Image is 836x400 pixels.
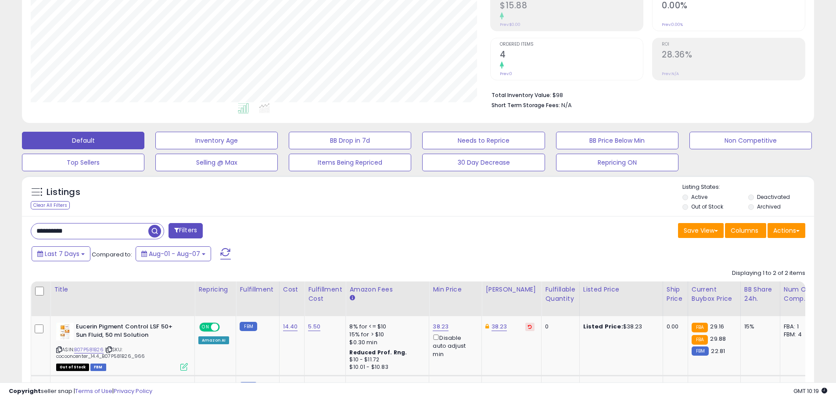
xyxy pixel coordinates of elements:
[56,346,145,359] span: | SKU: cocooncenter_14.4_B07P581B26_966
[9,387,41,395] strong: Copyright
[349,331,422,339] div: 15% for > $10
[349,364,422,371] div: $10.01 - $10.83
[92,250,132,259] span: Compared to:
[45,249,79,258] span: Last 7 Days
[56,364,89,371] span: All listings that are currently out of stock and unavailable for purchase on Amazon
[556,154,678,171] button: Repricing ON
[149,249,200,258] span: Aug-01 - Aug-07
[545,285,575,303] div: Fulfillable Quantity
[662,71,679,76] small: Prev: N/A
[114,387,152,395] a: Privacy Policy
[492,89,799,100] li: $98
[433,285,478,294] div: Min Price
[200,324,211,331] span: ON
[500,22,520,27] small: Prev: $0.00
[678,223,724,238] button: Save View
[54,285,191,294] div: Title
[155,154,278,171] button: Selling @ Max
[198,285,232,294] div: Repricing
[240,322,257,331] small: FBM
[492,91,551,99] b: Total Inventory Value:
[289,132,411,149] button: BB Drop in 7d
[757,203,781,210] label: Archived
[136,246,211,261] button: Aug-01 - Aug-07
[308,285,342,303] div: Fulfillment Cost
[433,333,475,358] div: Disable auto adjust min
[583,323,656,331] div: $38.23
[744,323,773,331] div: 15%
[155,132,278,149] button: Inventory Age
[349,339,422,346] div: $0.30 min
[725,223,766,238] button: Columns
[75,387,112,395] a: Terms of Use
[31,201,70,209] div: Clear All Filters
[349,356,422,364] div: $10 - $11.72
[662,50,805,61] h2: 28.36%
[662,0,805,12] h2: 0.00%
[784,331,813,339] div: FBM: 4
[219,324,233,331] span: OFF
[691,203,723,210] label: Out of Stock
[689,132,812,149] button: Non Competitive
[492,322,507,331] a: 38.23
[667,323,681,331] div: 0.00
[692,285,737,303] div: Current Buybox Price
[793,387,827,395] span: 2025-08-15 10:19 GMT
[22,154,144,171] button: Top Sellers
[9,387,152,396] div: seller snap | |
[682,183,814,191] p: Listing States:
[308,322,320,331] a: 5.50
[240,382,257,391] small: FBM
[485,285,538,294] div: [PERSON_NAME]
[22,132,144,149] button: Default
[561,101,572,109] span: N/A
[500,0,643,12] h2: $15.88
[691,193,707,201] label: Active
[731,226,758,235] span: Columns
[289,154,411,171] button: Items Being Repriced
[667,285,684,303] div: Ship Price
[662,42,805,47] span: ROI
[784,323,813,331] div: FBA: 1
[583,322,623,331] b: Listed Price:
[492,101,560,109] b: Short Term Storage Fees:
[198,336,229,344] div: Amazon AI
[583,285,659,294] div: Listed Price
[349,285,425,294] div: Amazon Fees
[692,346,709,356] small: FBM
[757,193,790,201] label: Deactivated
[47,186,80,198] h5: Listings
[500,71,512,76] small: Prev: 0
[732,269,805,277] div: Displaying 1 to 2 of 2 items
[500,42,643,47] span: Ordered Items
[349,294,355,302] small: Amazon Fees.
[556,132,678,149] button: BB Price Below Min
[56,323,188,370] div: ASIN:
[692,335,708,345] small: FBA
[768,223,805,238] button: Actions
[710,322,724,331] span: 29.16
[422,132,545,149] button: Needs to Reprice
[74,346,104,353] a: B07P581B26
[76,323,183,341] b: Eucerin Pigment Control LSF 50+ Sun Fluid, 50 ml Solution
[710,335,726,343] span: 29.88
[283,322,298,331] a: 14.40
[283,285,301,294] div: Cost
[692,323,708,332] small: FBA
[433,322,448,331] a: 38.23
[32,246,90,261] button: Last 7 Days
[169,223,203,238] button: Filters
[90,364,106,371] span: FBM
[422,154,545,171] button: 30 Day Decrease
[240,285,275,294] div: Fulfillment
[662,22,683,27] small: Prev: 0.00%
[349,323,422,331] div: 8% for <= $10
[56,323,74,340] img: 41ijXqFKx9L._SL40_.jpg
[349,349,407,356] b: Reduced Prof. Rng.
[784,285,816,303] div: Num of Comp.
[500,50,643,61] h2: 4
[545,323,572,331] div: 0
[711,347,725,355] span: 22.81
[744,285,776,303] div: BB Share 24h.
